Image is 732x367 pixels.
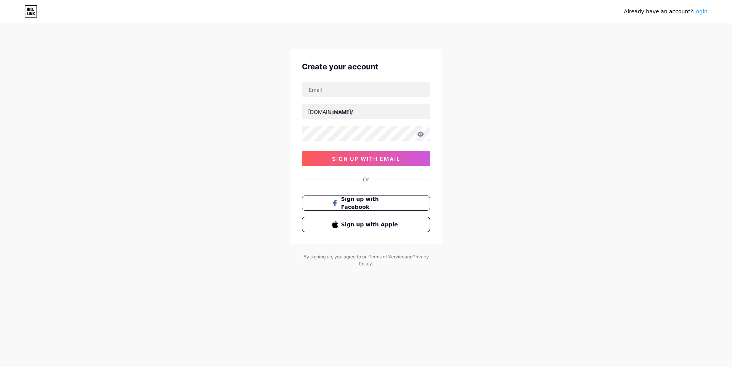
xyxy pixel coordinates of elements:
div: Already have an account? [624,8,708,16]
input: username [302,104,430,119]
a: Login [693,8,708,14]
a: Terms of Service [369,254,405,260]
div: Create your account [302,61,430,72]
span: Sign up with Apple [341,221,400,229]
div: Or [363,175,369,183]
button: Sign up with Facebook [302,196,430,211]
button: Sign up with Apple [302,217,430,232]
input: Email [302,82,430,97]
div: By signing up, you agree to our and . [301,253,431,267]
button: sign up with email [302,151,430,166]
span: Sign up with Facebook [341,195,400,211]
div: [DOMAIN_NAME]/ [308,108,353,116]
span: sign up with email [332,155,400,162]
